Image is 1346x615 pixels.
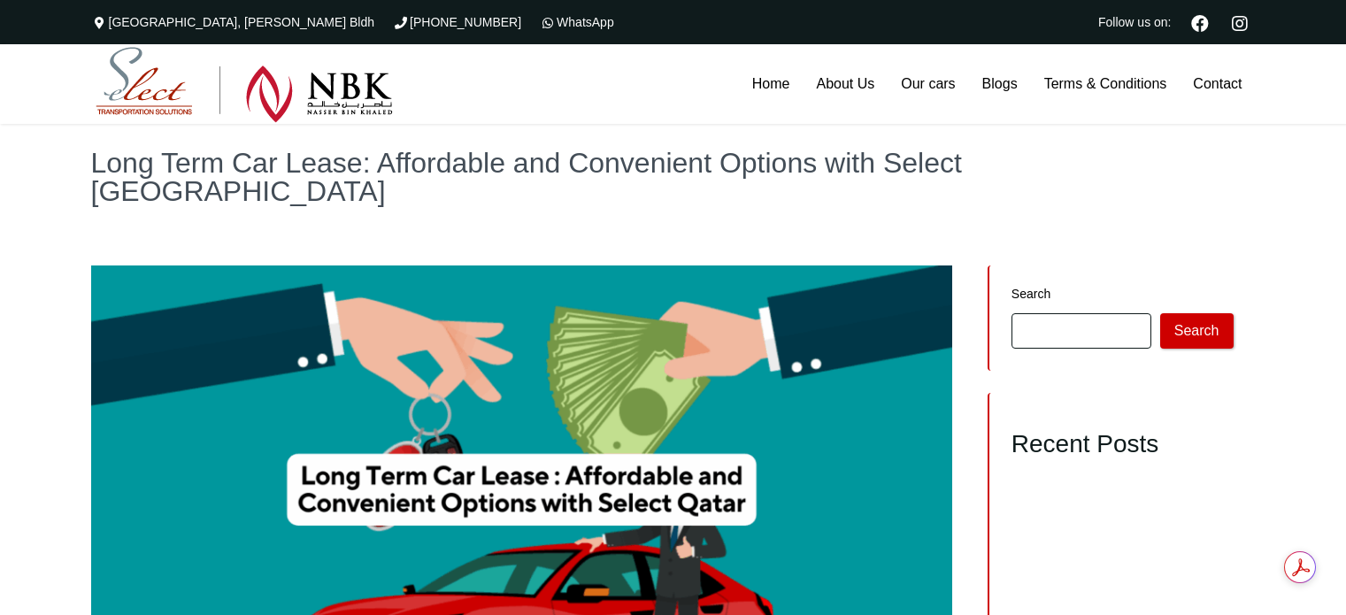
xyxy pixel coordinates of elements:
button: Search [1160,313,1234,349]
a: Unlock Stress-Free Travel with the #1 Car Rental Service in [GEOGRAPHIC_DATA] – Your Complete Sel... [1011,520,1218,572]
label: Search [1011,288,1234,300]
a: WhatsApp [539,15,614,29]
a: Conquer Every Journey with the Best SUV Rental in [GEOGRAPHIC_DATA] – Your Complete Select Rent a... [1011,476,1232,515]
img: Select Rent a Car [96,47,393,123]
a: Instagram [1225,12,1256,32]
a: Terms & Conditions [1031,44,1181,124]
a: Blogs [969,44,1031,124]
a: Our cars [888,44,968,124]
h2: Recent Posts [1011,429,1234,459]
a: Facebook [1184,12,1216,32]
a: About Us [803,44,888,124]
a: [PHONE_NUMBER] [392,15,521,29]
h1: Long Term Car Lease: Affordable and Convenient Options with Select [GEOGRAPHIC_DATA] [91,149,1256,205]
a: Contact [1180,44,1255,124]
a: Home [739,44,804,124]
